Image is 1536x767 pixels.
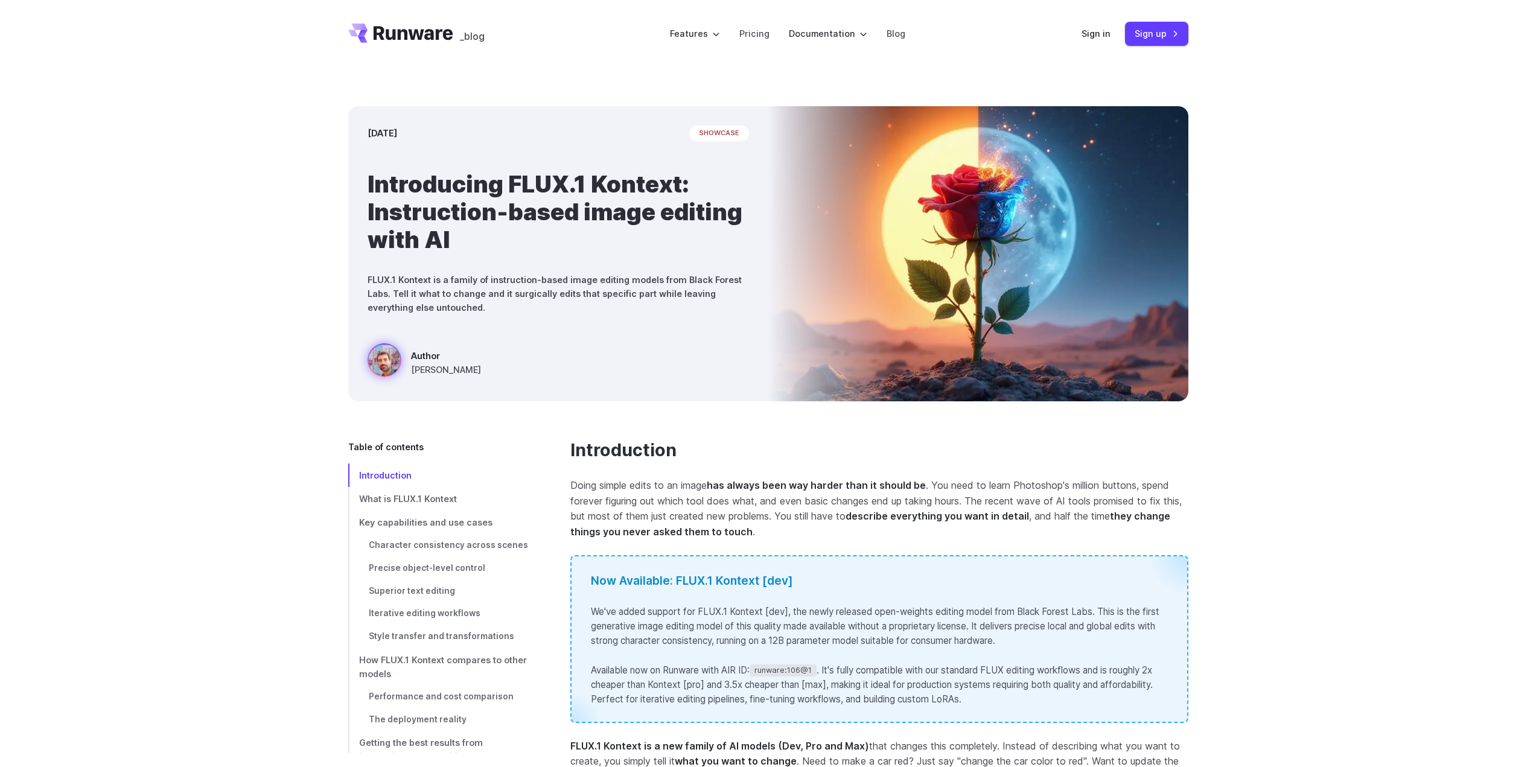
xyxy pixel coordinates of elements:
span: Precise object-level control [369,563,485,573]
a: Character consistency across scenes [348,534,532,557]
strong: describe everything you want in detail [846,510,1029,522]
a: Go to / [348,24,453,43]
a: Surreal rose in a desert landscape, split between day and night with the sun and moon aligned beh... [368,343,481,382]
a: Introduction [570,440,677,461]
strong: what you want to change [675,755,797,767]
span: The deployment reality [369,714,467,724]
label: Documentation [789,27,867,40]
a: The deployment reality [348,708,532,731]
a: Key capabilities and use cases [348,511,532,534]
time: [DATE] [368,126,397,140]
code: runware:106@1 [750,664,817,676]
span: Introduction [359,470,412,480]
a: What is FLUX.1 Kontext [348,487,532,511]
a: Introduction [348,463,532,487]
a: Precise object-level control [348,557,532,580]
span: How FLUX.1 Kontext compares to other models [359,655,527,679]
a: Blog [887,27,905,40]
span: _blog [460,31,485,41]
a: Superior text editing [348,580,532,603]
p: We've added support for FLUX.1 Kontext [dev], the newly released open-weights editing model from ... [591,605,1168,649]
div: Now Available: FLUX.1 Kontext [dev] [591,571,1168,590]
label: Features [670,27,720,40]
span: Superior text editing [369,586,455,596]
p: FLUX.1 Kontext is a family of instruction-based image editing models from Black Forest Labs. Tell... [368,273,749,314]
span: Performance and cost comparison [369,692,514,701]
strong: FLUX.1 Kontext is a new family of AI models (Dev, Pro and Max) [570,740,869,752]
span: Character consistency across scenes [369,540,528,550]
p: Available now on Runware with AIR ID: . It's fully compatible with our standard FLUX editing work... [591,663,1168,707]
a: Performance and cost comparison [348,686,532,708]
p: Doing simple edits to an image . You need to learn Photoshop's million buttons, spend forever fig... [570,478,1188,539]
a: Sign in [1082,27,1111,40]
span: Author [411,349,481,363]
span: Getting the best results from instruction-based editing [359,737,483,762]
a: Style transfer and transformations [348,625,532,648]
span: What is FLUX.1 Kontext [359,494,457,504]
a: _blog [460,24,485,43]
span: [PERSON_NAME] [411,363,481,377]
span: Style transfer and transformations [369,631,514,641]
span: Table of contents [348,440,424,454]
span: Key capabilities and use cases [359,517,492,527]
img: Surreal rose in a desert landscape, split between day and night with the sun and moon aligned beh... [768,106,1188,401]
h1: Introducing FLUX.1 Kontext: Instruction-based image editing with AI [368,170,749,253]
strong: has always been way harder than it should be [707,479,926,491]
a: Sign up [1125,22,1188,45]
span: showcase [689,126,749,141]
a: Iterative editing workflows [348,602,532,625]
span: Iterative editing workflows [369,608,480,618]
a: How FLUX.1 Kontext compares to other models [348,648,532,686]
a: Pricing [739,27,770,40]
